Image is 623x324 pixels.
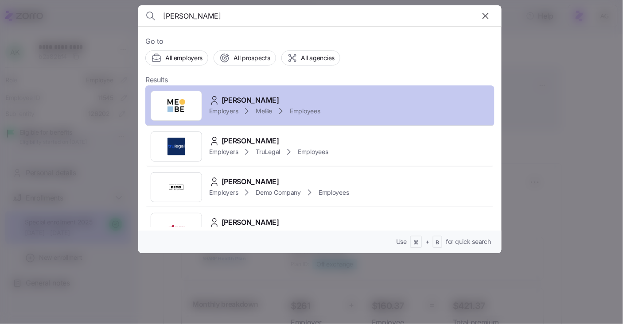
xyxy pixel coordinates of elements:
[145,50,208,66] button: All employers
[209,107,238,116] span: Employers
[281,50,341,66] button: All agencies
[298,147,328,156] span: Employees
[145,74,168,85] span: Results
[413,239,419,247] span: ⌘
[209,147,238,156] span: Employers
[222,176,279,187] span: [PERSON_NAME]
[167,97,185,115] img: Employer logo
[167,138,185,155] img: Employer logo
[222,217,279,228] span: [PERSON_NAME]
[209,188,238,197] span: Employers
[222,135,279,147] span: [PERSON_NAME]
[167,178,185,196] img: Employer logo
[290,107,320,116] span: Employees
[425,237,429,246] span: +
[436,239,440,247] span: B
[234,54,270,62] span: All prospects
[165,54,202,62] span: All employers
[167,219,185,237] img: Employer logo
[214,50,276,66] button: All prospects
[145,36,495,47] span: Go to
[256,147,280,156] span: TruLegal
[319,188,349,197] span: Employees
[222,95,279,106] span: [PERSON_NAME]
[396,237,407,246] span: Use
[256,107,272,116] span: MeBe
[446,237,491,246] span: for quick search
[301,54,335,62] span: All agencies
[256,188,301,197] span: Demo Company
